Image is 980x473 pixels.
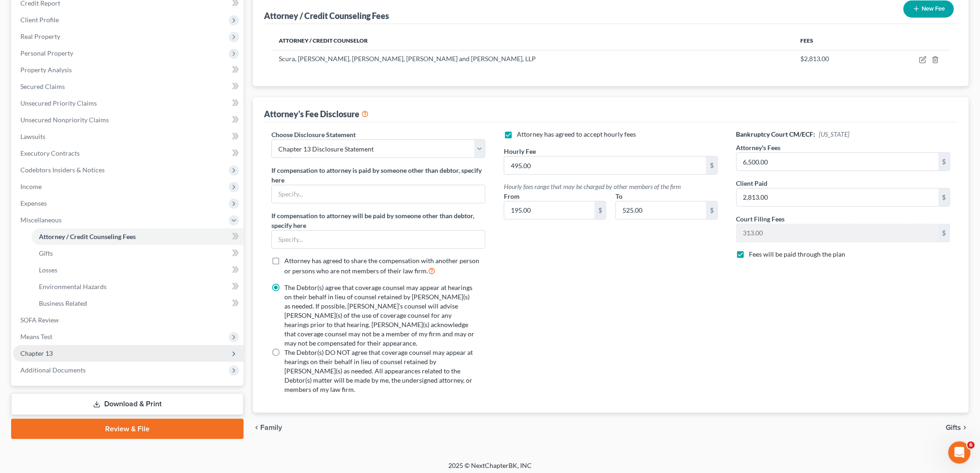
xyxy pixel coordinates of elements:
[737,189,939,206] input: 0.00
[13,312,244,328] a: SOFA Review
[800,55,829,63] span: $2,813.00
[264,10,389,21] div: Attorney / Credit Counseling Fees
[20,183,42,190] span: Income
[11,393,244,415] a: Download & Print
[13,78,244,95] a: Secured Claims
[20,116,109,124] span: Unsecured Nonpriority Claims
[737,153,939,170] input: 0.00
[13,62,244,78] a: Property Analysis
[264,108,369,120] div: Attorney's Fee Disclosure
[11,419,244,439] a: Review & File
[271,130,356,139] label: Choose Disclosure Statement
[736,214,785,224] label: Court Filing Fees
[949,441,971,464] iframe: Intercom live chat
[31,262,244,278] a: Losses
[39,266,57,274] span: Losses
[13,95,244,112] a: Unsecured Priority Claims
[20,333,52,341] span: Means Test
[939,224,950,242] div: $
[271,165,485,185] label: If compensation to attorney is paid by someone other than debtor, specify here
[39,283,107,290] span: Environmental Hazards
[904,0,954,18] button: New Fee
[504,202,595,219] input: 0.00
[39,299,87,307] span: Business Related
[939,153,950,170] div: $
[504,146,536,156] label: Hourly Fee
[13,112,244,128] a: Unsecured Nonpriority Claims
[20,316,59,324] span: SOFA Review
[20,199,47,207] span: Expenses
[946,424,969,431] button: Gifts chevron_right
[800,37,813,44] span: Fees
[20,349,53,357] span: Chapter 13
[504,157,706,174] input: 0.00
[616,202,706,219] input: 0.00
[272,185,485,203] input: Specify...
[819,130,850,138] span: [US_STATE]
[260,424,282,431] span: Family
[20,32,60,40] span: Real Property
[20,82,65,90] span: Secured Claims
[20,99,97,107] span: Unsecured Priority Claims
[31,295,244,312] a: Business Related
[946,424,961,431] span: Gifts
[284,257,479,275] span: Attorney has agreed to share the compensation with another person or persons who are not members ...
[20,49,73,57] span: Personal Property
[272,231,485,248] input: Specify...
[39,249,53,257] span: Gifts
[504,182,718,191] div: Hourly fees range that may be charged by other members of the firm
[595,202,606,219] div: $
[13,145,244,162] a: Executory Contracts
[20,166,105,174] span: Codebtors Insiders & Notices
[736,130,950,139] h6: Bankruptcy Court CM/ECF:
[20,149,80,157] span: Executory Contracts
[967,441,975,449] span: 6
[517,130,636,138] span: Attorney has agreed to accept hourly fees
[31,245,244,262] a: Gifts
[706,157,717,174] div: $
[616,191,622,201] label: To
[284,283,474,348] label: The Debtor(s) agree that coverage counsel may appear at hearings on their behalf in lieu of couns...
[13,128,244,145] a: Lawsuits
[20,66,72,74] span: Property Analysis
[284,348,474,394] label: The Debtor(s) DO NOT agree that coverage counsel may appear at hearings on their behalf in lieu o...
[31,228,244,245] a: Attorney / Credit Counseling Fees
[749,250,846,258] span: Fees will be paid through the plan
[20,216,62,224] span: Miscellaneous
[961,424,969,431] i: chevron_right
[20,366,86,374] span: Additional Documents
[39,233,136,240] span: Attorney / Credit Counseling Fees
[736,143,781,152] label: Attorney's Fees
[939,189,950,206] div: $
[20,132,45,140] span: Lawsuits
[271,211,485,230] label: If compensation to attorney will be paid by someone other than debtor, specify here
[504,191,520,201] label: From
[736,178,768,188] label: Client Paid
[31,278,244,295] a: Environmental Hazards
[279,37,368,44] span: Attorney / Credit Counselor
[253,424,260,431] i: chevron_left
[20,16,59,24] span: Client Profile
[253,424,282,431] button: chevron_left Family
[706,202,717,219] div: $
[279,55,536,63] span: Scura, [PERSON_NAME], [PERSON_NAME], [PERSON_NAME] and [PERSON_NAME], LLP
[737,224,939,242] input: 0.00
